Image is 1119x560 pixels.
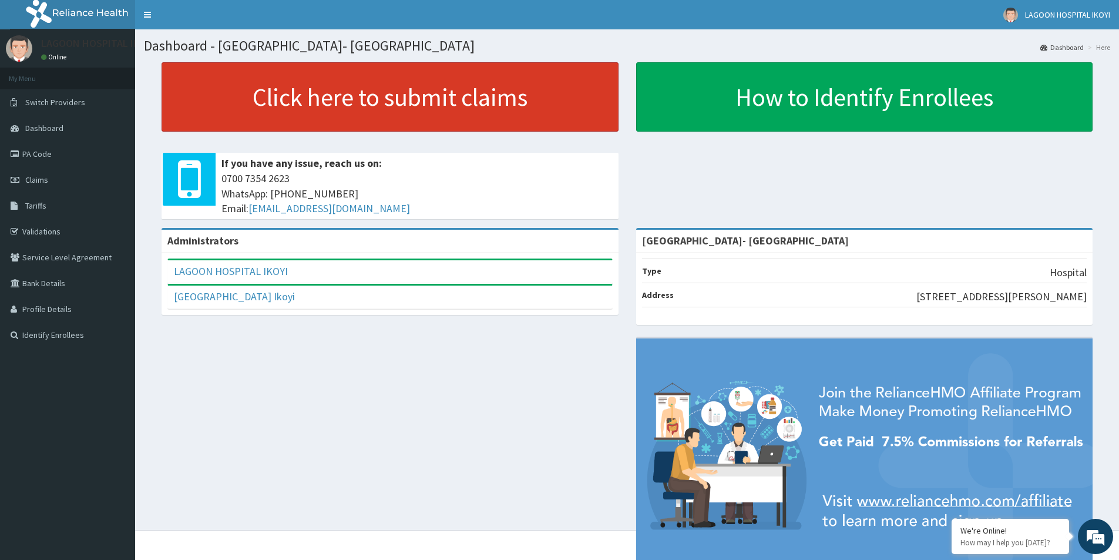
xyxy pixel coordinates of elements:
[642,290,674,300] b: Address
[1085,42,1110,52] li: Here
[221,171,613,216] span: 0700 7354 2623 WhatsApp: [PHONE_NUMBER] Email:
[642,234,849,247] strong: [GEOGRAPHIC_DATA]- [GEOGRAPHIC_DATA]
[960,538,1060,548] p: How may I help you today?
[960,525,1060,536] div: We're Online!
[41,38,154,49] p: LAGOON HOSPITAL IKOYI
[25,123,63,133] span: Dashboard
[1050,265,1087,280] p: Hospital
[221,156,382,170] b: If you have any issue, reach us on:
[41,53,69,61] a: Online
[25,97,85,108] span: Switch Providers
[167,234,238,247] b: Administrators
[1040,42,1084,52] a: Dashboard
[25,200,46,211] span: Tariffs
[1025,9,1110,20] span: LAGOON HOSPITAL IKOYI
[636,62,1093,132] a: How to Identify Enrollees
[642,266,661,276] b: Type
[1003,8,1018,22] img: User Image
[248,202,410,215] a: [EMAIL_ADDRESS][DOMAIN_NAME]
[144,38,1110,53] h1: Dashboard - [GEOGRAPHIC_DATA]- [GEOGRAPHIC_DATA]
[6,35,32,62] img: User Image
[25,175,48,185] span: Claims
[174,290,295,303] a: [GEOGRAPHIC_DATA] Ikoyi
[162,62,619,132] a: Click here to submit claims
[174,264,288,278] a: LAGOON HOSPITAL IKOYI
[916,289,1087,304] p: [STREET_ADDRESS][PERSON_NAME]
